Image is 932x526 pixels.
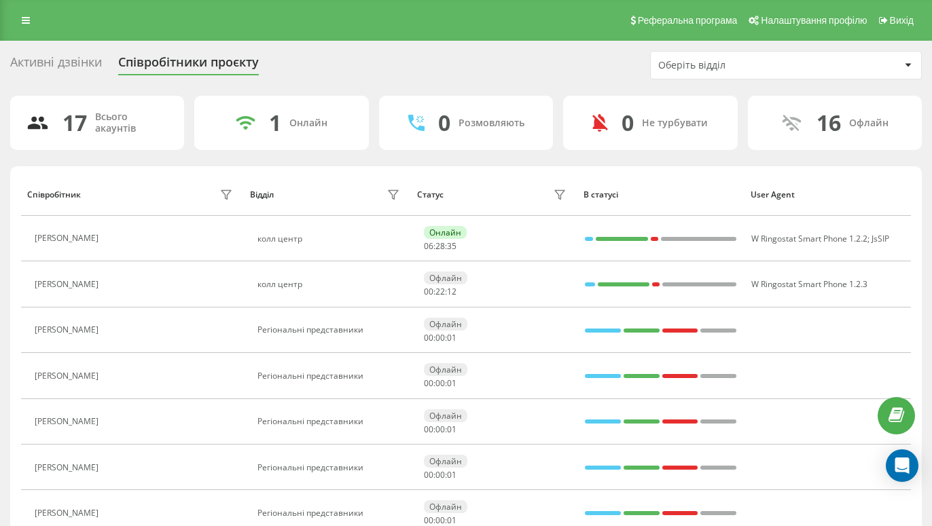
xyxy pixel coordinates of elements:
span: Налаштування профілю [761,15,867,26]
span: 01 [447,424,456,435]
span: 00 [424,469,433,481]
div: Співробітник [27,190,81,200]
span: Реферальна програма [638,15,738,26]
div: Регіональні представники [257,371,404,381]
div: [PERSON_NAME] [35,417,102,426]
span: 01 [447,332,456,343]
div: Open Intercom Messenger [886,449,918,482]
span: 00 [424,377,433,389]
div: Статус [417,190,444,200]
div: : : [424,242,456,251]
div: User Agent [751,190,905,200]
span: 12 [447,286,456,297]
span: 00 [424,332,433,343]
div: : : [424,516,456,525]
div: Співробітники проєкту [118,55,259,76]
span: 00 [435,514,445,526]
div: Офлайн [849,117,889,129]
div: Онлайн [289,117,327,129]
span: 00 [424,514,433,526]
span: 01 [447,469,456,481]
span: 01 [447,377,456,389]
div: 1 [269,110,281,136]
div: 0 [438,110,450,136]
span: JsSIP [872,233,889,244]
div: : : [424,333,456,343]
span: 35 [447,240,456,252]
span: 00 [435,377,445,389]
span: 00 [435,332,445,343]
div: Офлайн [424,409,467,422]
div: Онлайн [424,226,467,239]
div: Активні дзвінки [10,55,102,76]
div: Відділ [250,190,274,200]
div: [PERSON_NAME] [35,233,102,243]
div: 0 [622,110,634,136]
div: [PERSON_NAME] [35,325,102,335]
div: Регіональні представники [257,508,404,518]
div: Офлайн [424,455,467,468]
div: : : [424,425,456,434]
span: 00 [435,424,445,435]
div: В статусі [584,190,738,200]
div: [PERSON_NAME] [35,280,102,289]
div: Офлайн [424,318,467,331]
span: Вихід [890,15,914,26]
span: 06 [424,240,433,252]
div: [PERSON_NAME] [35,463,102,472]
div: Офлайн [424,271,467,284]
div: Всього акаунтів [95,111,168,134]
span: 01 [447,514,456,526]
span: 28 [435,240,445,252]
div: : : [424,470,456,480]
div: Офлайн [424,500,467,513]
div: : : [424,287,456,297]
div: 16 [817,110,841,136]
span: 00 [424,424,433,435]
div: Регіональні представники [257,325,404,335]
div: 17 [62,110,87,136]
div: Регіональні представники [257,417,404,426]
div: колл центр [257,280,404,289]
div: Оберіть відділ [658,60,821,71]
div: Регіональні представники [257,463,404,472]
span: 00 [424,286,433,297]
div: [PERSON_NAME] [35,371,102,381]
div: [PERSON_NAME] [35,508,102,518]
span: 00 [435,469,445,481]
div: Офлайн [424,363,467,376]
div: : : [424,379,456,388]
div: Розмовляють [459,117,524,129]
div: Не турбувати [642,117,708,129]
span: 22 [435,286,445,297]
span: W Ringostat Smart Phone 1.2.3 [751,278,867,290]
div: колл центр [257,234,404,244]
span: W Ringostat Smart Phone 1.2.2 [751,233,867,244]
